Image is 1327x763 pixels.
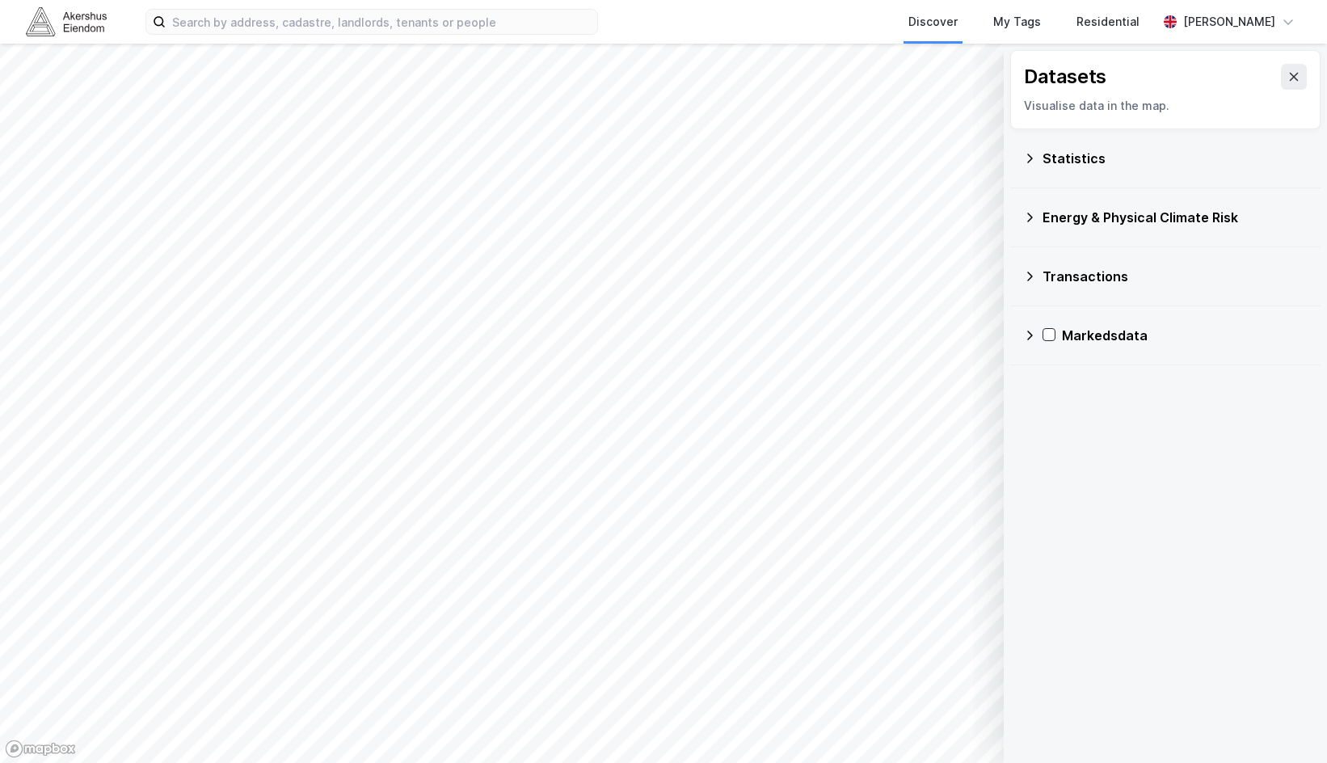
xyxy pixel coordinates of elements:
[908,12,958,32] div: Discover
[5,740,76,758] a: Mapbox homepage
[1076,12,1140,32] div: Residential
[1043,149,1308,168] div: Statistics
[993,12,1041,32] div: My Tags
[1024,64,1106,90] div: Datasets
[26,7,107,36] img: akershus-eiendom-logo.9091f326c980b4bce74ccdd9f866810c.svg
[1024,96,1307,116] div: Visualise data in the map.
[1246,685,1327,763] iframe: Chat Widget
[1246,685,1327,763] div: Kontrollprogram for chat
[1043,208,1308,227] div: Energy & Physical Climate Risk
[166,10,597,34] input: Search by address, cadastre, landlords, tenants or people
[1043,267,1308,286] div: Transactions
[1183,12,1275,32] div: [PERSON_NAME]
[1062,326,1308,345] div: Markedsdata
